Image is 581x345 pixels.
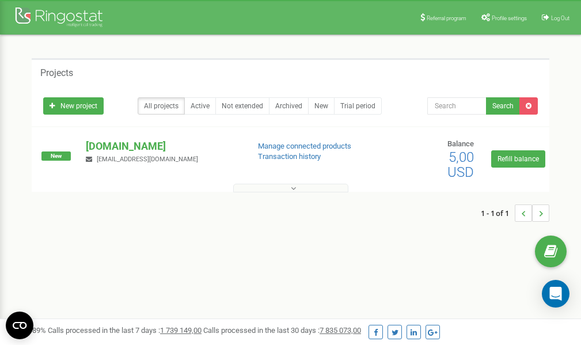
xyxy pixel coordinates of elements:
[184,97,216,115] a: Active
[40,68,73,78] h5: Projects
[491,150,545,168] a: Refill balance
[215,97,269,115] a: Not extended
[320,326,361,335] u: 7 835 073,00
[447,149,474,180] span: 5,00 USD
[308,97,335,115] a: New
[203,326,361,335] span: Calls processed in the last 30 days :
[334,97,382,115] a: Trial period
[138,97,185,115] a: All projects
[258,142,351,150] a: Manage connected products
[427,97,487,115] input: Search
[160,326,202,335] u: 1 739 149,00
[492,15,527,21] span: Profile settings
[427,15,466,21] span: Referral program
[86,139,239,154] p: [DOMAIN_NAME]
[41,151,71,161] span: New
[258,152,321,161] a: Transaction history
[97,156,198,163] span: [EMAIL_ADDRESS][DOMAIN_NAME]
[6,312,33,339] button: Open CMP widget
[269,97,309,115] a: Archived
[481,204,515,222] span: 1 - 1 of 1
[447,139,474,148] span: Balance
[551,15,569,21] span: Log Out
[481,193,549,233] nav: ...
[542,280,569,308] div: Open Intercom Messenger
[48,326,202,335] span: Calls processed in the last 7 days :
[43,97,104,115] a: New project
[486,97,520,115] button: Search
